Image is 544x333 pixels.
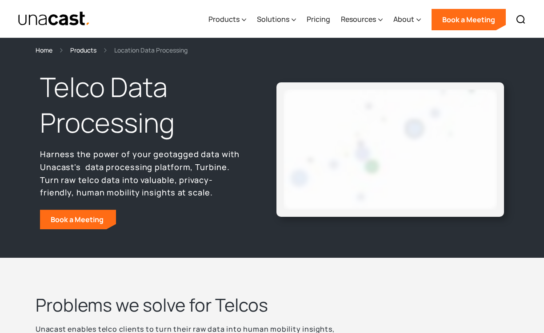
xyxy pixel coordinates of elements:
div: Location Data Processing [114,45,188,55]
div: Solutions [257,14,289,24]
a: Book a Meeting [432,9,506,30]
div: Solutions [257,1,296,38]
div: About [393,1,421,38]
div: Products [208,14,240,24]
a: Book a Meeting [40,210,116,229]
div: Resources [341,14,376,24]
a: Products [70,45,96,55]
p: Harness the power of your geotagged data with Unacast's data processing platform, Turbine. Turn r... [40,148,244,199]
img: Unacast text logo [18,11,90,27]
img: Search icon [516,14,526,25]
h1: Telco Data Processing [40,69,244,141]
a: home [18,11,90,27]
h2: Problems we solve for Telcos [36,293,508,317]
div: Products [208,1,246,38]
a: Home [36,45,52,55]
div: About [393,14,414,24]
div: Resources [341,1,383,38]
a: Pricing [307,1,330,38]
